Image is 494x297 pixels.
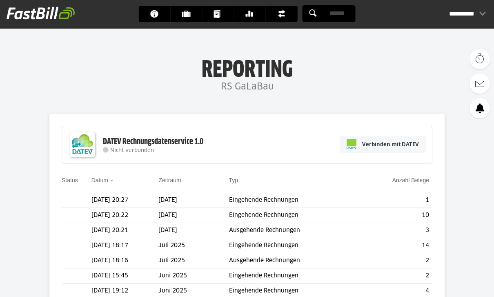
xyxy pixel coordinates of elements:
span: Verbinden mit DATEV [362,140,419,148]
td: Eingehende Rechnungen [229,193,359,208]
td: Juli 2025 [158,238,229,253]
td: 1 [359,193,432,208]
td: [DATE] 20:22 [91,208,159,223]
a: Dashboard [139,6,170,22]
span: Finanzen [278,6,291,22]
a: Kunden [171,6,202,22]
h1: Reporting [82,58,412,79]
a: Anzahl Belege [392,177,429,183]
img: sort_desc.gif [110,180,115,181]
a: Banking [234,6,266,22]
td: 2 [359,268,432,284]
td: Juli 2025 [158,253,229,268]
td: Eingehende Rechnungen [229,268,359,284]
a: Zeitraum [158,177,181,183]
img: pi-datev-logo-farbig-24.svg [347,139,356,149]
td: [DATE] [158,193,229,208]
iframe: Öffnet ein Widget, in dem Sie weitere Informationen finden [430,272,486,293]
td: Juni 2025 [158,268,229,284]
td: [DATE] 18:17 [91,238,159,253]
a: Datum [91,177,108,183]
td: Ausgehende Rechnungen [229,253,359,268]
img: DATEV-Datenservice Logo [66,128,99,161]
span: Dokumente [214,6,227,22]
td: [DATE] 15:45 [91,268,159,284]
td: 10 [359,208,432,223]
span: Dashboard [150,6,164,22]
td: [DATE] 20:27 [91,193,159,208]
td: Ausgehende Rechnungen [229,223,359,238]
img: fastbill_logo_white.png [7,7,75,20]
td: 2 [359,253,432,268]
td: [DATE] [158,208,229,223]
td: [DATE] 20:21 [91,223,159,238]
span: Nicht verbunden [110,148,154,153]
td: Eingehende Rechnungen [229,238,359,253]
td: [DATE] 18:16 [91,253,159,268]
a: Typ [229,177,238,183]
td: 14 [359,238,432,253]
a: Status [62,177,78,183]
span: Banking [246,6,259,22]
div: DATEV Rechnungsdatenservice 1.0 [103,136,203,147]
td: 3 [359,223,432,238]
span: Kunden [182,6,196,22]
td: [DATE] [158,223,229,238]
a: Dokumente [202,6,234,22]
a: Finanzen [266,6,298,22]
td: Eingehende Rechnungen [229,208,359,223]
a: Verbinden mit DATEV [340,136,426,153]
